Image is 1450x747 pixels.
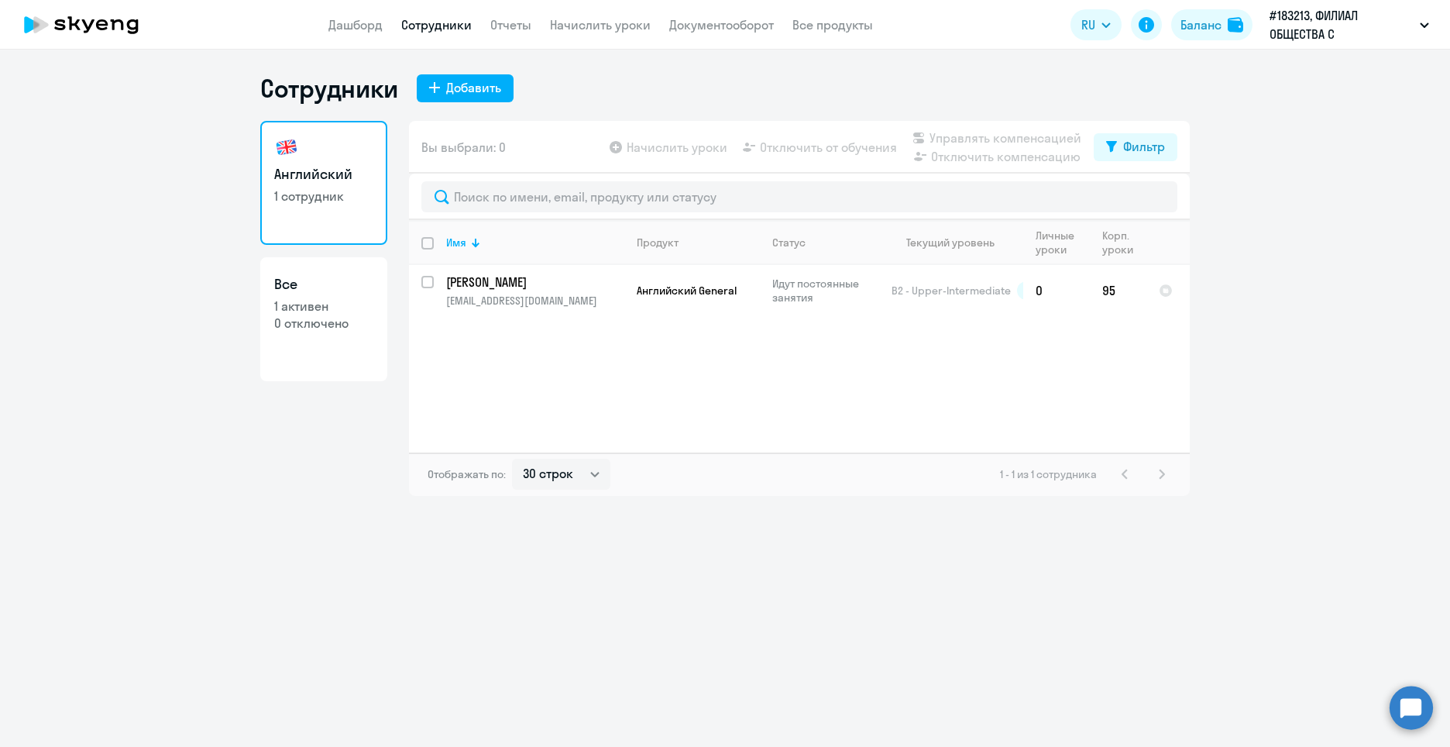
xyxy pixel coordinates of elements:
a: Отчеты [490,17,531,33]
a: Все продукты [792,17,873,33]
a: [PERSON_NAME] [446,274,624,291]
div: Статус [772,236,806,250]
div: Текущий уровень [892,236,1022,250]
p: 0 отключено [274,315,373,332]
span: Вы выбрали: 0 [421,138,506,157]
div: Корп. уроки [1102,229,1133,256]
a: Сотрудники [401,17,472,33]
div: Продукт [637,236,759,250]
div: Личные уроки [1036,229,1075,256]
input: Поиск по имени, email, продукту или статусу [421,181,1177,212]
p: 1 сотрудник [274,188,373,205]
div: Баланс [1180,15,1222,34]
span: 1 - 1 из 1 сотрудника [1000,467,1097,481]
span: RU [1081,15,1095,34]
button: Балансbalance [1171,9,1252,40]
p: [EMAIL_ADDRESS][DOMAIN_NAME] [446,294,624,308]
p: [PERSON_NAME] [446,274,621,291]
a: Все1 активен0 отключено [260,257,387,381]
div: Имя [446,236,624,250]
a: Английский1 сотрудник [260,121,387,245]
img: balance [1228,17,1243,33]
span: B2 - Upper-Intermediate [892,284,1011,298]
span: Английский General [637,284,737,298]
button: Фильтр [1094,133,1177,161]
img: english [274,135,299,160]
div: Добавить [446,78,501,97]
p: Идут постоянные занятия [772,277,878,305]
h3: Английский [274,164,373,184]
td: 0 [1023,265,1090,316]
div: Статус [772,236,878,250]
p: 1 активен [274,298,373,315]
div: Имя [446,236,466,250]
a: Дашборд [328,17,383,33]
div: Продукт [637,236,679,250]
p: #183213, ФИЛИАЛ ОБЩЕСТВА С ОГРАНИЧЕННОЙ ОТВЕТСТВЕННОСТЬЮ "ЗАВОД ТЕХНОПЛЕКС" Г. СЕРПУХОВ [1270,6,1414,43]
div: Личные уроки [1036,229,1089,256]
div: Фильтр [1123,137,1165,156]
button: #183213, ФИЛИАЛ ОБЩЕСТВА С ОГРАНИЧЕННОЙ ОТВЕТСТВЕННОСТЬЮ "ЗАВОД ТЕХНОПЛЕКС" Г. СЕРПУХОВ [1262,6,1437,43]
td: 95 [1090,265,1146,316]
a: Документооборот [669,17,774,33]
button: RU [1070,9,1122,40]
span: Отображать по: [428,467,506,481]
h1: Сотрудники [260,73,398,104]
h3: Все [274,274,373,294]
div: Корп. уроки [1102,229,1146,256]
a: Начислить уроки [550,17,651,33]
div: Текущий уровень [906,236,995,250]
button: Добавить [417,74,514,102]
